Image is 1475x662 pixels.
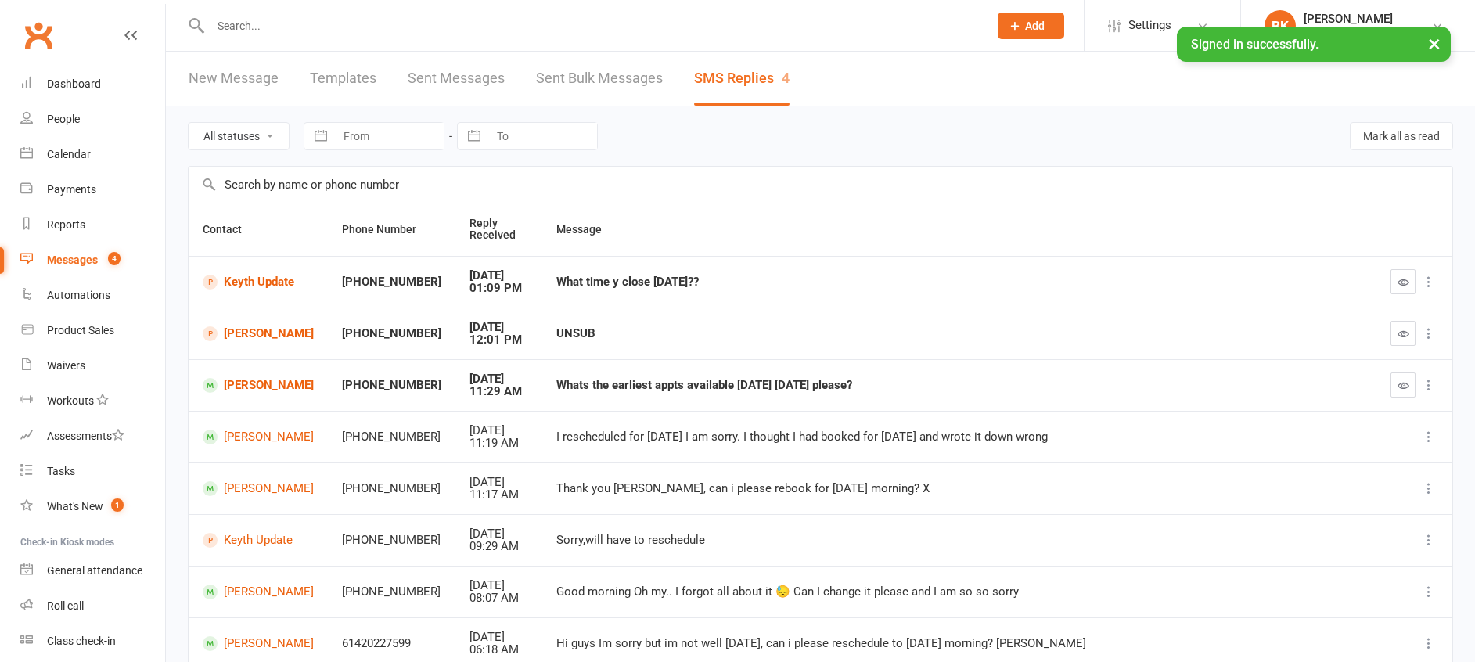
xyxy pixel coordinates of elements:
div: 4 [782,70,790,86]
div: What's New [47,500,103,513]
a: Templates [310,52,376,106]
th: Phone Number [328,203,455,256]
a: What's New1 [20,489,165,524]
div: [PHONE_NUMBER] [342,482,441,495]
a: Clubworx [19,16,58,55]
div: [DATE] [469,476,528,489]
span: Signed in successfully. [1191,37,1319,52]
a: Automations [20,278,165,313]
div: 20v Gold Coast [1304,26,1393,40]
div: BK [1265,10,1296,41]
div: Assessments [47,430,124,442]
a: Reports [20,207,165,243]
div: [PHONE_NUMBER] [342,585,441,599]
div: Messages [47,254,98,266]
a: Dashboard [20,67,165,102]
a: Keyth Update [203,275,314,290]
div: 11:19 AM [469,437,528,450]
div: [DATE] [469,372,528,386]
a: Assessments [20,419,165,454]
a: Sent Bulk Messages [536,52,663,106]
span: Add [1025,20,1045,32]
input: To [488,123,597,149]
div: [PERSON_NAME] [1304,12,1393,26]
div: [DATE] [469,269,528,282]
div: 11:17 AM [469,488,528,502]
div: [PHONE_NUMBER] [342,327,441,340]
div: Calendar [47,148,91,160]
a: People [20,102,165,137]
div: General attendance [47,564,142,577]
span: Settings [1128,8,1171,43]
div: Automations [47,289,110,301]
a: Tasks [20,454,165,489]
button: × [1420,27,1448,60]
a: [PERSON_NAME] [203,326,314,341]
a: Sent Messages [408,52,505,106]
div: 11:29 AM [469,385,528,398]
div: 61420227599 [342,637,441,650]
div: 01:09 PM [469,282,528,295]
a: [PERSON_NAME] [203,481,314,496]
a: Workouts [20,383,165,419]
a: Keyth Update [203,533,314,548]
input: Search by name or phone number [189,167,1452,203]
th: Contact [189,203,328,256]
div: [DATE] [469,424,528,437]
div: [DATE] [469,321,528,334]
div: 06:18 AM [469,643,528,657]
div: Hi guys Im sorry but im not well [DATE], can i please reschedule to [DATE] morning? [PERSON_NAME] [556,637,1362,650]
a: Product Sales [20,313,165,348]
a: SMS Replies4 [694,52,790,106]
button: Mark all as read [1350,122,1453,150]
a: [PERSON_NAME] [203,585,314,599]
div: People [47,113,80,125]
th: Message [542,203,1376,256]
div: Dashboard [47,77,101,90]
div: Whats the earliest appts available [DATE] [DATE] please? [556,379,1362,392]
a: Calendar [20,137,165,172]
a: New Message [189,52,279,106]
div: Class check-in [47,635,116,647]
a: Payments [20,172,165,207]
div: Roll call [47,599,84,612]
div: [DATE] [469,527,528,541]
div: Reports [47,218,85,231]
a: [PERSON_NAME] [203,430,314,444]
div: 08:07 AM [469,592,528,605]
div: [PHONE_NUMBER] [342,430,441,444]
span: 1 [111,498,124,512]
div: [DATE] [469,631,528,644]
div: [PHONE_NUMBER] [342,534,441,547]
div: [DATE] [469,579,528,592]
a: Roll call [20,588,165,624]
div: Product Sales [47,324,114,336]
input: Search... [206,15,977,37]
a: General attendance kiosk mode [20,553,165,588]
div: I rescheduled for [DATE] I am sorry. I thought I had booked for [DATE] and wrote it down wrong [556,430,1362,444]
span: 4 [108,252,121,265]
div: What time y close [DATE]?? [556,275,1362,289]
div: Waivers [47,359,85,372]
div: 12:01 PM [469,333,528,347]
input: From [335,123,444,149]
div: Good morning Oh my.. I forgot all about it 😓 Can I change it please and I am so so sorry [556,585,1362,599]
div: Payments [47,183,96,196]
div: 09:29 AM [469,540,528,553]
div: UNSUB [556,327,1362,340]
a: Waivers [20,348,165,383]
div: Tasks [47,465,75,477]
a: [PERSON_NAME] [203,378,314,393]
div: Sorry,will have to reschedule [556,534,1362,547]
div: Workouts [47,394,94,407]
a: Class kiosk mode [20,624,165,659]
button: Add [998,13,1064,39]
a: Messages 4 [20,243,165,278]
div: [PHONE_NUMBER] [342,379,441,392]
div: Thank you [PERSON_NAME], can i please rebook for [DATE] morning? X [556,482,1362,495]
div: [PHONE_NUMBER] [342,275,441,289]
th: Reply Received [455,203,542,256]
a: [PERSON_NAME] [203,636,314,651]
